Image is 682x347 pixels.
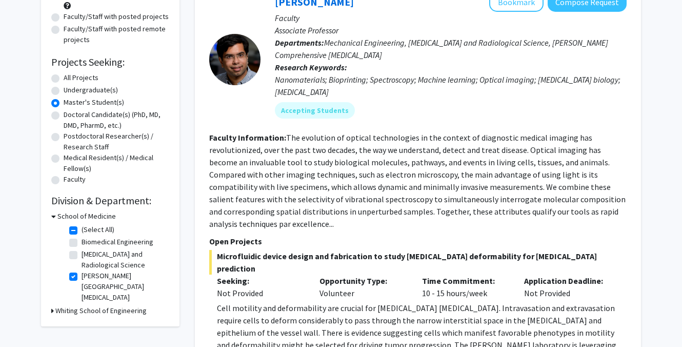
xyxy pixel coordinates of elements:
[275,102,355,119] mat-chip: Accepting Students
[524,275,611,287] p: Application Deadline:
[82,237,153,247] label: Biomedical Engineering
[275,24,627,36] p: Associate Professor
[64,11,169,22] label: Faculty/Staff with posted projects
[516,275,619,299] div: Not Provided
[64,109,169,131] label: Doctoral Candidate(s) (PhD, MD, DMD, PharmD, etc.)
[8,301,44,339] iframe: To enrich screen reader interactions, please activate Accessibility in Grammarly extension settings
[414,275,517,299] div: 10 - 15 hours/week
[64,72,98,83] label: All Projects
[82,224,114,235] label: (Select All)
[275,37,608,60] span: Mechanical Engineering, [MEDICAL_DATA] and Radiological Science, [PERSON_NAME] Comprehensive [MED...
[64,174,86,185] label: Faculty
[51,195,169,207] h2: Division & Department:
[275,12,627,24] p: Faculty
[422,275,509,287] p: Time Commitment:
[217,287,304,299] div: Not Provided
[319,275,407,287] p: Opportunity Type:
[64,152,169,174] label: Medical Resident(s) / Medical Fellow(s)
[55,305,147,316] h3: Whiting School of Engineering
[82,271,167,303] label: [PERSON_NAME][GEOGRAPHIC_DATA][MEDICAL_DATA]
[64,131,169,152] label: Postdoctoral Researcher(s) / Research Staff
[312,275,414,299] div: Volunteer
[64,97,124,108] label: Master's Student(s)
[209,235,627,247] p: Open Projects
[209,132,286,143] b: Faculty Information:
[275,37,324,48] b: Departments:
[57,211,116,222] h3: School of Medicine
[51,56,169,68] h2: Projects Seeking:
[82,249,167,271] label: [MEDICAL_DATA] and Radiological Science
[64,24,169,45] label: Faculty/Staff with posted remote projects
[217,275,304,287] p: Seeking:
[209,250,627,275] span: Microfluidic device design and fabrication to study [MEDICAL_DATA] deformability for [MEDICAL_DAT...
[64,85,118,95] label: Undergraduate(s)
[275,62,347,72] b: Research Keywords:
[275,73,627,98] div: Nanomaterials; Bioprinting; Spectroscopy; Machine learning; Optical imaging; [MEDICAL_DATA] biolo...
[209,132,626,229] fg-read-more: The evolution of optical technologies in the context of diagnostic medical imaging has revolution...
